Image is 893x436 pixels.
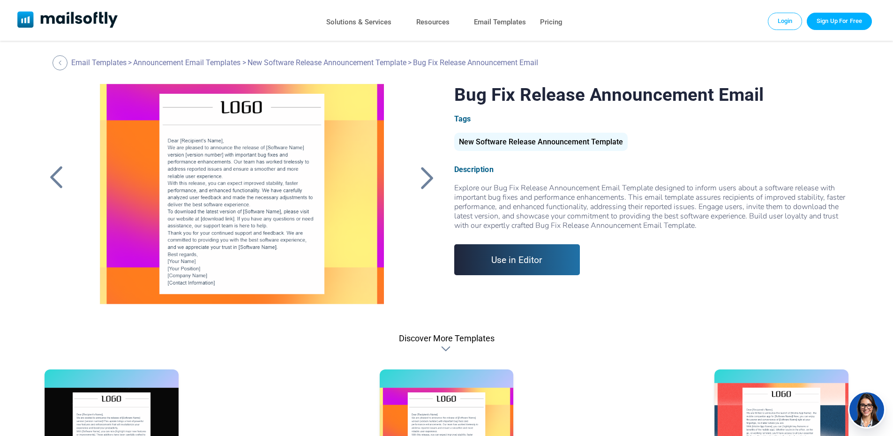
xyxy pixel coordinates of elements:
[416,165,439,190] a: Back
[441,344,452,353] div: Discover More Templates
[45,165,68,190] a: Back
[133,58,240,67] a: Announcement Email Templates
[454,133,628,151] div: New Software Release Announcement Template
[768,13,803,30] a: Login
[454,141,628,145] a: New Software Release Announcement Template
[454,165,848,174] div: Description
[454,84,848,105] h1: Bug Fix Release Announcement Email
[454,114,848,123] div: Tags
[17,11,118,30] a: Mailsoftly
[71,58,127,67] a: Email Templates
[807,13,872,30] a: Trial
[326,15,391,29] a: Solutions & Services
[248,58,406,67] a: New Software Release Announcement Template
[84,84,399,318] a: Bug Fix Release Announcement Email
[540,15,563,29] a: Pricing
[416,15,450,29] a: Resources
[53,55,70,70] a: Back
[454,244,580,275] a: Use in Editor
[454,183,848,230] div: Explore our Bug Fix Release Announcement Email Template designed to inform users about a software...
[399,333,495,343] div: Discover More Templates
[474,15,526,29] a: Email Templates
